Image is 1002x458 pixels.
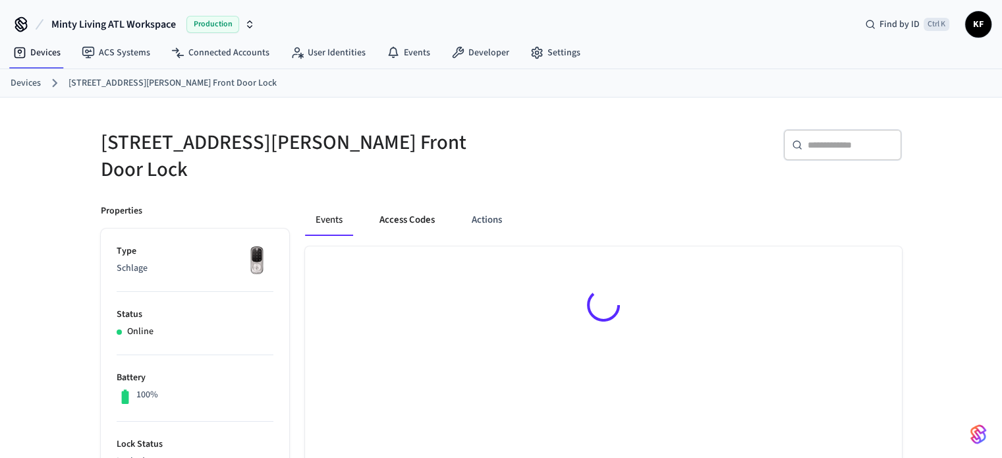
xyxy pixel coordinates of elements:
p: Lock Status [117,438,273,451]
p: Status [117,308,273,322]
button: KF [965,11,991,38]
span: Minty Living ATL Workspace [51,16,176,32]
button: Access Codes [369,204,445,236]
a: Devices [3,41,71,65]
p: Online [127,325,153,339]
div: ant example [305,204,902,236]
h5: [STREET_ADDRESS][PERSON_NAME] Front Door Lock [101,129,493,183]
button: Actions [461,204,513,236]
button: Events [305,204,353,236]
span: Find by ID [879,18,920,31]
p: 100% [136,388,158,402]
a: [STREET_ADDRESS][PERSON_NAME] Front Door Lock [69,76,277,90]
a: User Identities [280,41,376,65]
p: Schlage [117,262,273,275]
img: Yale Assure Touchscreen Wifi Smart Lock, Satin Nickel, Front [240,244,273,277]
a: ACS Systems [71,41,161,65]
a: Developer [441,41,520,65]
a: Connected Accounts [161,41,280,65]
a: Devices [11,76,41,90]
span: Ctrl K [924,18,949,31]
span: Production [186,16,239,33]
p: Battery [117,371,273,385]
img: SeamLogoGradient.69752ec5.svg [970,424,986,445]
a: Settings [520,41,591,65]
span: KF [966,13,990,36]
div: Find by IDCtrl K [854,13,960,36]
p: Properties [101,204,142,218]
p: Type [117,244,273,258]
a: Events [376,41,441,65]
